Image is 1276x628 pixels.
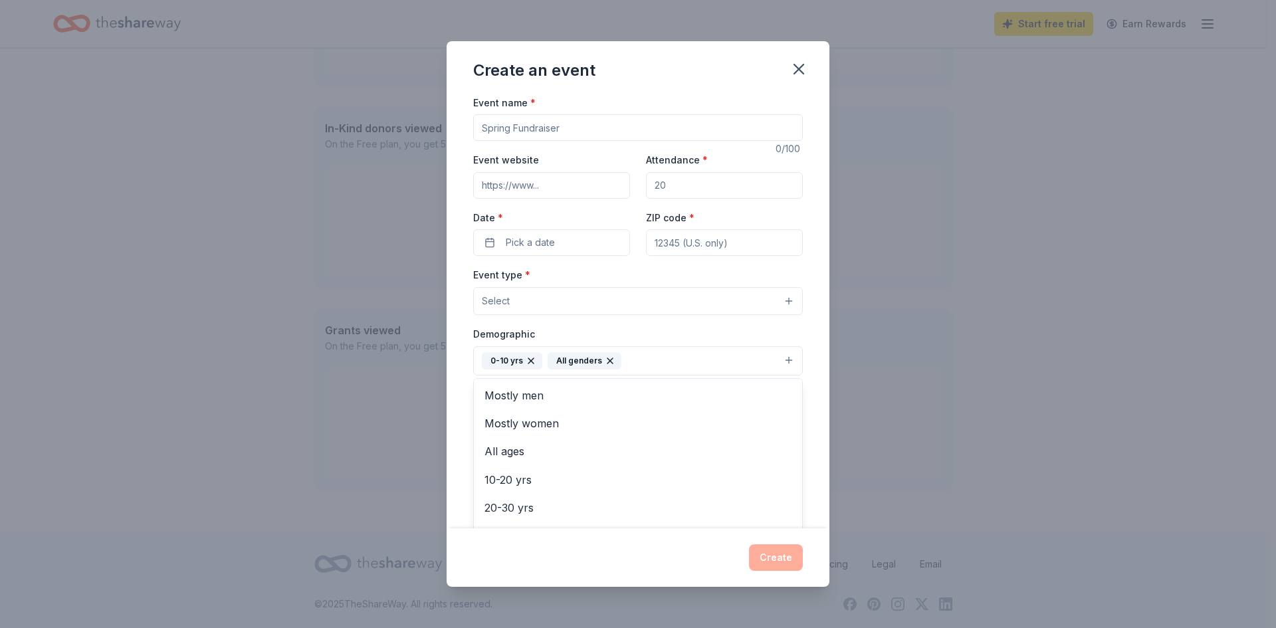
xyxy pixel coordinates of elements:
[484,415,792,432] span: Mostly women
[482,352,542,369] div: 0-10 yrs
[473,378,803,538] div: 0-10 yrsAll genders
[548,352,621,369] div: All genders
[484,528,792,545] span: 30-40 yrs
[484,443,792,460] span: All ages
[484,471,792,488] span: 10-20 yrs
[473,346,803,375] button: 0-10 yrsAll genders
[484,499,792,516] span: 20-30 yrs
[484,387,792,404] span: Mostly men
